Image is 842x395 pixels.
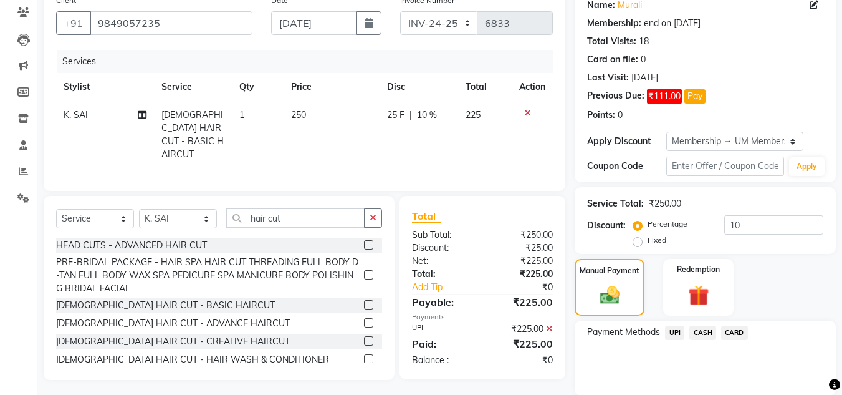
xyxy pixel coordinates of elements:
[587,89,644,104] div: Previous Due:
[587,135,666,148] div: Apply Discount
[649,197,681,210] div: ₹250.00
[684,89,706,104] button: Pay
[284,73,380,101] th: Price
[56,256,359,295] div: PRE-BRIDAL PACKAGE - HAIR SPA HAIR CUT THREADING FULL BODY D-TAN FULL BODY WAX SPA PEDICURE SPA M...
[403,241,482,255] div: Discount:
[403,336,482,351] div: Paid:
[665,326,684,340] span: UPI
[587,17,641,30] div: Membership:
[587,326,660,339] span: Payment Methods
[482,323,562,336] div: ₹225.00
[458,73,512,101] th: Total
[403,228,482,241] div: Sub Total:
[409,109,412,122] span: |
[57,50,562,73] div: Services
[482,354,562,367] div: ₹0
[226,208,365,228] input: Search or Scan
[789,157,825,176] button: Apply
[403,323,482,336] div: UPI
[677,264,720,275] label: Redemption
[403,281,495,294] a: Add Tip
[587,53,638,66] div: Card on file:
[56,299,275,312] div: [DEMOGRAPHIC_DATA] HAIR CUT - BASIC HAIRCUT
[387,109,404,122] span: 25 F
[154,73,232,101] th: Service
[594,284,626,306] img: _cash.svg
[641,53,646,66] div: 0
[412,312,553,323] div: Payments
[56,11,91,35] button: +91
[239,109,244,120] span: 1
[482,255,562,268] div: ₹225.00
[580,265,639,276] label: Manual Payment
[682,283,715,308] img: _gift.svg
[631,71,658,84] div: [DATE]
[587,109,615,122] div: Points:
[412,210,441,223] span: Total
[482,241,562,255] div: ₹25.00
[56,317,290,330] div: [DEMOGRAPHIC_DATA] HAIR CUT - ADVANCE HAIRCUT
[587,197,644,210] div: Service Total:
[482,268,562,281] div: ₹225.00
[482,295,562,310] div: ₹225.00
[639,35,649,48] div: 18
[648,235,666,246] label: Fixed
[587,160,666,173] div: Coupon Code
[232,73,284,101] th: Qty
[689,326,716,340] span: CASH
[647,89,682,104] span: ₹111.00
[56,73,154,101] th: Stylist
[403,295,482,310] div: Payable:
[512,73,553,101] th: Action
[56,239,207,252] div: HEAD CUTS - ADVANCED HAIR CUT
[417,109,437,122] span: 10 %
[291,109,306,120] span: 250
[380,73,458,101] th: Disc
[648,218,687,230] label: Percentage
[496,281,563,294] div: ₹0
[403,268,482,281] div: Total:
[666,157,784,176] input: Enter Offer / Coupon Code
[482,336,562,351] div: ₹225.00
[587,71,629,84] div: Last Visit:
[56,335,290,348] div: [DEMOGRAPHIC_DATA] HAIR CUT - CREATIVE HAIRCUT
[587,35,636,48] div: Total Visits:
[466,109,481,120] span: 225
[56,353,329,366] div: [DEMOGRAPHIC_DATA] HAIR CUT - HAIR WASH & CONDITIONER
[90,11,252,35] input: Search by Name/Mobile/Email/Code
[587,219,626,232] div: Discount:
[618,109,623,122] div: 0
[482,228,562,241] div: ₹250.00
[161,109,224,160] span: [DEMOGRAPHIC_DATA] HAIR CUT - BASIC HAIRCUT
[644,17,701,30] div: end on [DATE]
[721,326,748,340] span: CARD
[403,255,482,268] div: Net:
[403,354,482,367] div: Balance :
[64,109,88,120] span: K. SAI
